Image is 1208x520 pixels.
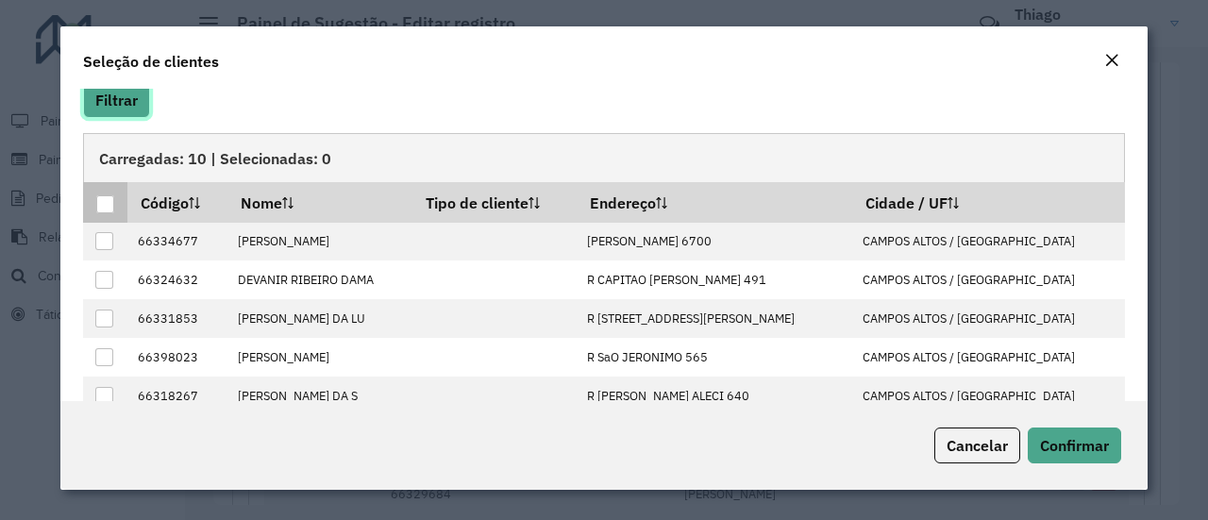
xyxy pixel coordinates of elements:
[853,338,1125,377] td: CAMPOS ALTOS / [GEOGRAPHIC_DATA]
[127,377,227,415] td: 66318267
[127,260,227,299] td: 66324632
[1099,49,1125,74] button: Close
[577,299,852,338] td: R [STREET_ADDRESS][PERSON_NAME]
[853,377,1125,415] td: CAMPOS ALTOS / [GEOGRAPHIC_DATA]
[1028,428,1121,463] button: Confirmar
[853,260,1125,299] td: CAMPOS ALTOS / [GEOGRAPHIC_DATA]
[227,377,413,415] td: [PERSON_NAME] DA S
[853,182,1125,222] th: Cidade / UF
[577,182,852,222] th: Endereço
[577,260,852,299] td: R CAPITAO [PERSON_NAME] 491
[127,223,227,261] td: 66334677
[127,182,227,222] th: Código
[127,338,227,377] td: 66398023
[934,428,1020,463] button: Cancelar
[853,299,1125,338] td: CAMPOS ALTOS / [GEOGRAPHIC_DATA]
[227,299,413,338] td: [PERSON_NAME] DA LU
[1040,436,1109,455] span: Confirmar
[83,50,219,73] h4: Seleção de clientes
[83,133,1125,182] div: Carregadas: 10 | Selecionadas: 0
[83,82,150,118] button: Filtrar
[947,436,1008,455] span: Cancelar
[127,299,227,338] td: 66331853
[577,377,852,415] td: R [PERSON_NAME] ALECI 640
[413,182,578,222] th: Tipo de cliente
[227,223,413,261] td: [PERSON_NAME]
[227,182,413,222] th: Nome
[853,223,1125,261] td: CAMPOS ALTOS / [GEOGRAPHIC_DATA]
[577,223,852,261] td: [PERSON_NAME] 6700
[577,338,852,377] td: R SaO JERONIMO 565
[227,260,413,299] td: DEVANIR RIBEIRO DAMA
[227,338,413,377] td: [PERSON_NAME]
[1104,53,1119,68] em: Fechar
